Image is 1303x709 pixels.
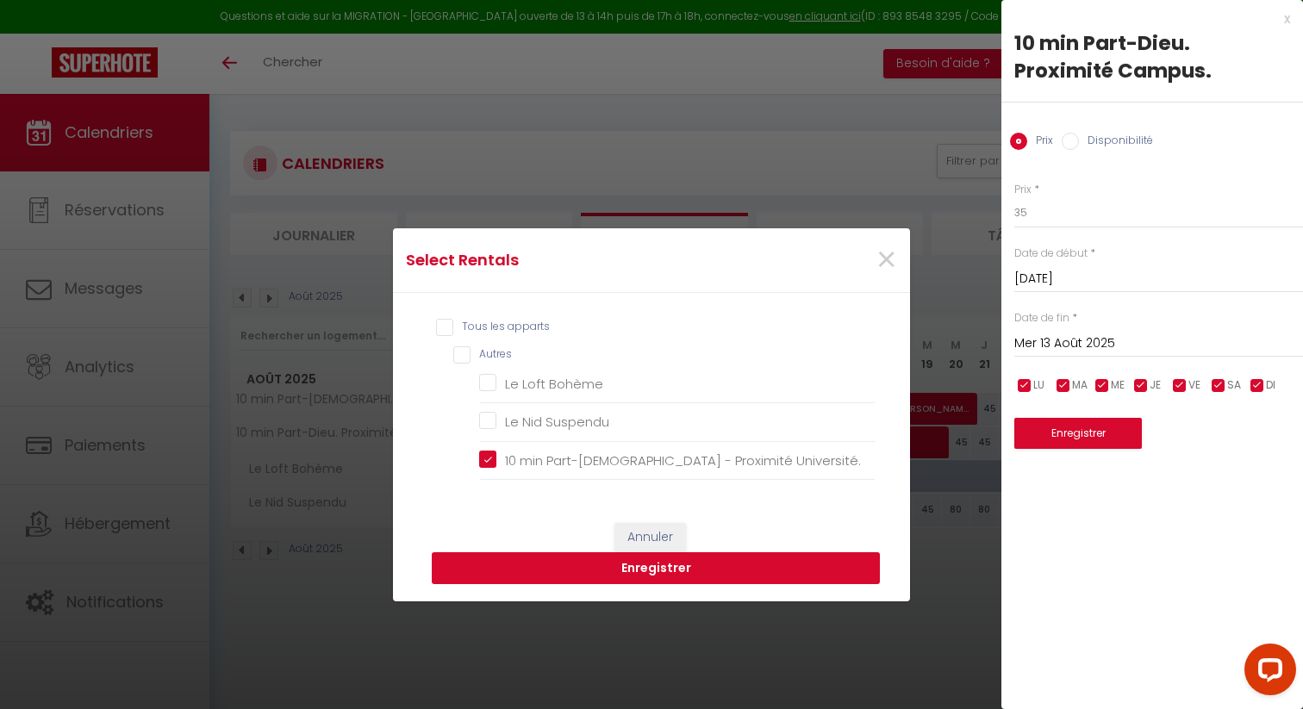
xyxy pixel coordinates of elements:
[1150,377,1161,394] span: JE
[1014,246,1088,262] label: Date de début
[876,242,897,279] button: Close
[1079,133,1153,152] label: Disponibilité
[1111,377,1125,394] span: ME
[432,552,880,585] button: Enregistrer
[1266,377,1275,394] span: DI
[1001,9,1290,29] div: x
[1014,182,1032,198] label: Prix
[1027,133,1053,152] label: Prix
[1014,29,1290,84] div: 10 min Part-Dieu. Proximité Campus.
[505,451,861,470] span: 10 min Part-[DEMOGRAPHIC_DATA] - Proximité Université.
[1014,418,1142,449] button: Enregistrer
[406,248,726,272] h4: Select Rentals
[1014,310,1069,327] label: Date de fin
[614,523,686,552] button: Annuler
[1231,637,1303,709] iframe: LiveChat chat widget
[505,375,603,393] span: Le Loft Bohème
[876,234,897,286] span: ×
[1227,377,1241,394] span: SA
[1188,377,1200,394] span: VE
[1072,377,1088,394] span: MA
[1033,377,1044,394] span: LU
